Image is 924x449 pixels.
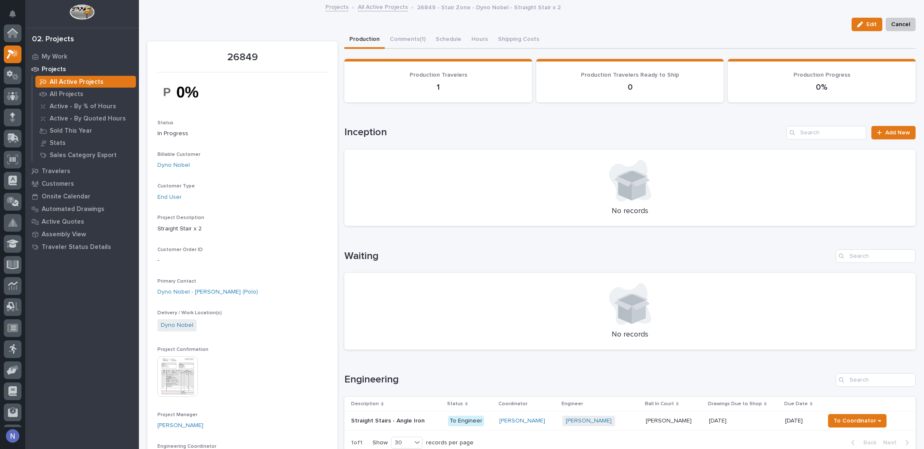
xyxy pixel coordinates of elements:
[447,399,463,409] p: Status
[157,215,204,220] span: Project Description
[410,72,467,78] span: Production Travelers
[562,399,583,409] p: Engineer
[157,224,328,233] p: Straight Stair x 2
[358,2,408,11] a: All Active Projects
[784,399,808,409] p: Due Date
[32,112,139,124] a: Active - By Quoted Hours
[708,399,762,409] p: Drawings Due to Shop
[836,373,916,387] input: Search
[42,206,104,213] p: Automated Drawings
[50,91,83,98] p: All Projects
[69,4,94,20] img: Workspace Logo
[885,130,910,136] span: Add New
[157,288,258,297] a: Dyno Nobel - [PERSON_NAME] (Polo)
[42,53,67,61] p: My Work
[493,31,544,49] button: Shipping Costs
[354,330,905,339] p: No records
[42,180,74,188] p: Customers
[42,243,111,251] p: Traveler Status Details
[161,321,193,330] a: Dyno Nobel
[883,439,902,446] span: Next
[25,228,139,241] a: Assembly View
[11,10,21,24] div: Notifications
[4,5,21,23] button: Notifications
[833,416,881,426] span: To Coordinator →
[852,18,882,31] button: Edit
[157,412,197,417] span: Project Manager
[32,88,139,100] a: All Projects
[42,66,66,73] p: Projects
[50,127,92,135] p: Sold This Year
[344,250,832,262] h1: Waiting
[645,399,674,409] p: Ball In Court
[32,137,139,149] a: Stats
[417,2,561,11] p: 26849 - Stair Zone - Dyno Nobel - Straight Stair x 2
[32,125,139,136] a: Sold This Year
[354,82,522,92] p: 1
[828,414,887,428] button: To Coordinator →
[448,416,484,426] div: To Engineer
[50,152,117,159] p: Sales Category Export
[431,31,466,49] button: Schedule
[499,417,545,425] a: [PERSON_NAME]
[157,152,200,157] span: Billable Customer
[581,72,679,78] span: Production Travelers Ready to Ship
[709,416,728,425] p: [DATE]
[325,2,349,11] a: Projects
[157,161,190,170] a: Dyno Nobel
[42,193,91,200] p: Onsite Calendar
[25,177,139,190] a: Customers
[891,19,910,29] span: Cancel
[157,247,203,252] span: Customer Order ID
[157,310,222,315] span: Delivery / Work Location(s)
[786,126,866,139] input: Search
[157,256,328,265] p: -
[344,126,783,139] h1: Inception
[157,78,221,107] img: mzWMHqLeFqQdES8KT2h-6DK9HC-4nQH4s9AwdqWBXcs
[373,439,388,446] p: Show
[738,82,905,92] p: 0%
[25,165,139,177] a: Travelers
[836,249,916,263] input: Search
[157,347,208,352] span: Project Confirmation
[25,215,139,228] a: Active Quotes
[25,50,139,63] a: My Work
[858,439,876,446] span: Back
[50,115,126,123] p: Active - By Quoted Hours
[32,149,139,161] a: Sales Category Export
[886,18,916,31] button: Cancel
[25,241,139,253] a: Traveler Status Details
[50,78,104,86] p: All Active Projects
[50,139,66,147] p: Stats
[32,100,139,112] a: Active - By % of Hours
[157,444,216,449] span: Engineering Coordinator
[794,72,850,78] span: Production Progress
[871,126,916,139] a: Add New
[785,417,818,425] p: [DATE]
[157,129,328,138] p: In Progress
[50,103,116,110] p: Active - By % of Hours
[866,21,877,28] span: Edit
[385,31,431,49] button: Comments (1)
[157,421,203,430] a: [PERSON_NAME]
[880,439,916,446] button: Next
[566,417,612,425] a: [PERSON_NAME]
[157,279,196,284] span: Primary Contact
[25,203,139,215] a: Automated Drawings
[344,374,832,386] h1: Engineering
[844,439,880,446] button: Back
[351,399,379,409] p: Description
[351,416,426,425] p: Straight Stairs - Angle Iron
[32,76,139,88] a: All Active Projects
[498,399,527,409] p: Coordinator
[646,416,693,425] p: [PERSON_NAME]
[466,31,493,49] button: Hours
[4,427,21,445] button: users-avatar
[157,51,328,64] p: 26849
[157,120,173,126] span: Status
[25,63,139,75] a: Projects
[426,439,474,446] p: records per page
